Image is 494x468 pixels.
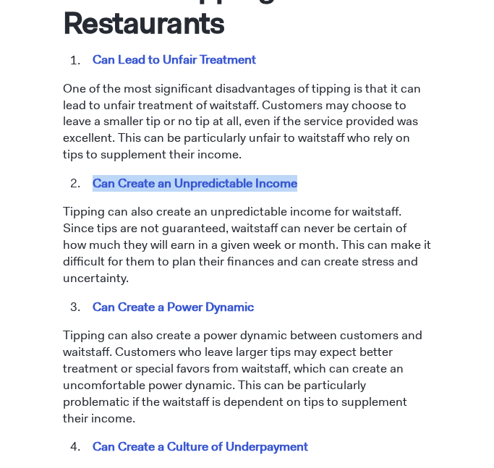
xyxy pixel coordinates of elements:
mark: Can Create a Culture of Underpayment [90,436,311,457]
mark: Can Create an Unpredictable Income [90,173,300,194]
p: Tipping can also create an unpredictable income for waitstaff. Since tips are not guaranteed, wai... [63,203,432,286]
mark: Can Lead to Unfair Treatment [90,49,259,70]
mark: Can Create a Power Dynamic [90,297,257,318]
p: One of the most significant disadvantages of tipping is that it can lead to unfair treatment of w... [63,80,432,163]
p: Tipping can also create a power dynamic between customers and waitstaff. Customers who leave larg... [63,327,432,427]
